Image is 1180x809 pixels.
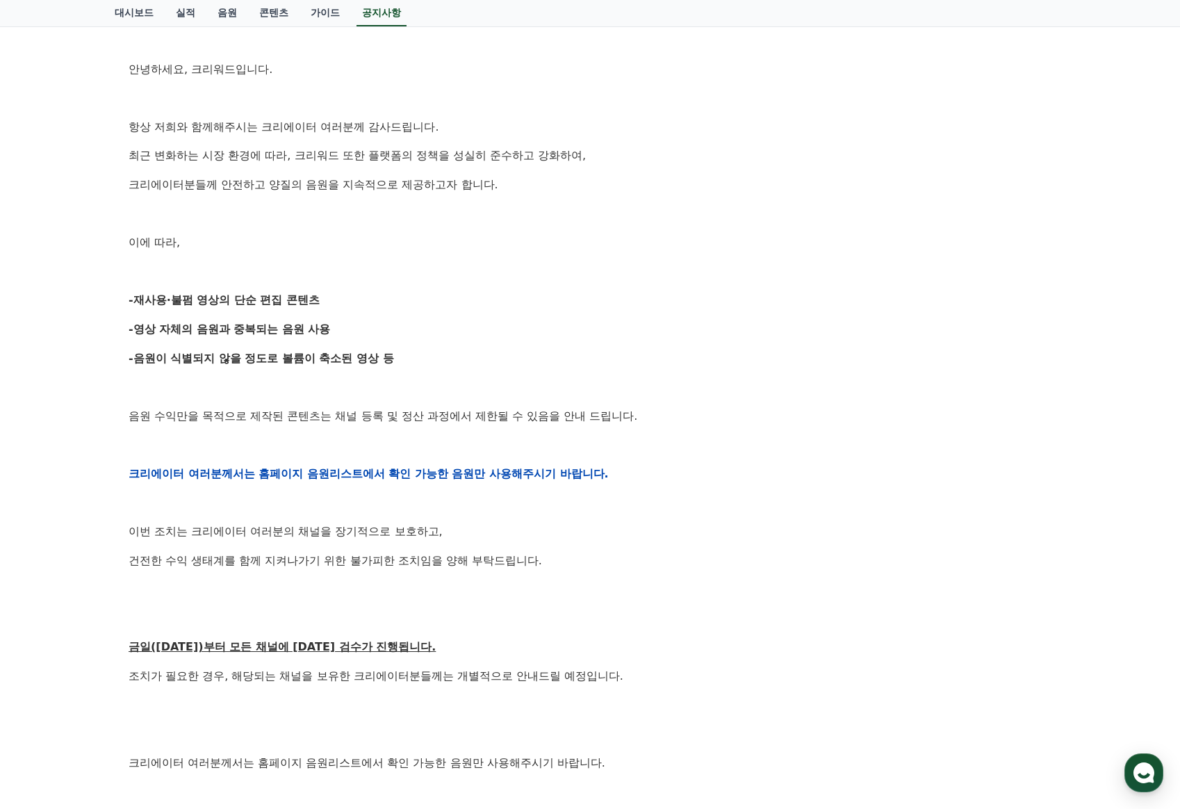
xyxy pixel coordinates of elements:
[129,60,1051,79] p: 안녕하세요, 크리워드입니다.
[129,147,1051,165] p: 최근 변화하는 시장 환경에 따라, 크리워드 또한 플랫폼의 정책을 성실히 준수하고 강화하여,
[129,118,1051,136] p: 항상 저희와 함께해주시는 크리에이터 여러분께 감사드립니다.
[44,461,52,473] span: 홈
[129,293,320,307] strong: -재사용·불펌 영상의 단순 편집 콘텐츠
[179,441,267,475] a: 설정
[129,667,1051,685] p: 조치가 필요한 경우, 해당되는 채널을 보유한 크리에이터분들께는 개별적으로 안내드릴 예정입니다.
[129,234,1051,252] p: 이에 따라,
[127,462,144,473] span: 대화
[129,407,1051,425] p: 음원 수익만을 목적으로 제작된 콘텐츠는 채널 등록 및 정산 과정에서 제한될 수 있음을 안내 드립니다.
[129,467,609,480] strong: 크리에이터 여러분께서는 홈페이지 음원리스트에서 확인 가능한 음원만 사용해주시기 바랍니다.
[4,441,92,475] a: 홈
[129,352,394,365] strong: -음원이 식별되지 않을 정도로 볼륨이 축소된 영상 등
[129,322,331,336] strong: -영상 자체의 음원과 중복되는 음원 사용
[92,441,179,475] a: 대화
[129,176,1051,194] p: 크리에이터분들께 안전하고 양질의 음원을 지속적으로 제공하고자 합니다.
[129,640,436,653] u: 금일([DATE])부터 모든 채널에 [DATE] 검수가 진행됩니다.
[129,523,1051,541] p: 이번 조치는 크리에이터 여러분의 채널을 장기적으로 보호하고,
[129,552,1051,570] p: 건전한 수익 생태계를 함께 지켜나가기 위한 불가피한 조치임을 양해 부탁드립니다.
[215,461,231,473] span: 설정
[129,754,1051,772] p: 크리에이터 여러분께서는 홈페이지 음원리스트에서 확인 가능한 음원만 사용해주시기 바랍니다.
